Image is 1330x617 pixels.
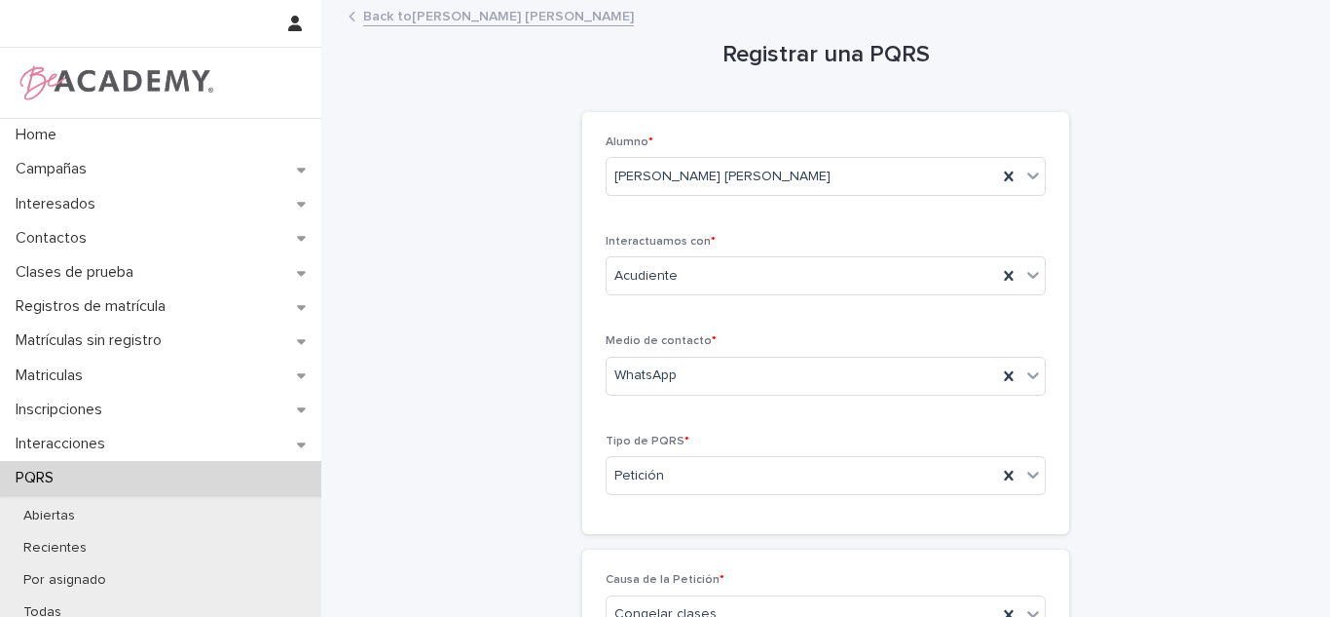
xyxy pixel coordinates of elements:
span: Alumno [606,136,653,148]
span: Medio de contacto [606,335,717,347]
p: Abiertas [8,508,91,524]
p: Inscripciones [8,401,118,419]
span: Causa de la Petición [606,574,724,586]
p: Recientes [8,540,102,557]
img: WPrjXfSUmiLcdUfaYY4Q [16,63,215,102]
h1: Registrar una PQRS [582,41,1069,69]
p: Interacciones [8,435,121,453]
p: Por asignado [8,572,122,589]
a: Back to[PERSON_NAME] [PERSON_NAME] [363,4,634,26]
p: Clases de prueba [8,263,149,282]
p: Matrículas sin registro [8,331,177,350]
p: Home [8,126,72,144]
p: Contactos [8,229,102,248]
p: PQRS [8,469,69,487]
span: Tipo de PQRS [606,436,689,447]
span: Acudiente [614,266,678,287]
span: Petición [614,466,664,486]
p: Registros de matrícula [8,297,181,316]
span: Interactuamos con [606,236,716,248]
p: Campañas [8,160,102,178]
span: WhatsApp [614,366,677,386]
p: Interesados [8,195,111,213]
span: [PERSON_NAME] [PERSON_NAME] [614,167,831,187]
p: Matriculas [8,366,98,385]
